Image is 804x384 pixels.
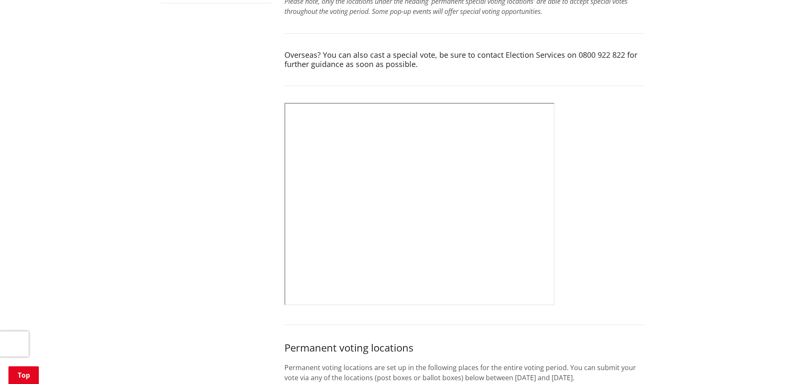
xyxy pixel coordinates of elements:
a: Top [8,366,39,384]
iframe: Messenger Launcher [765,349,796,379]
h4: Overseas? You can also cast a special vote, be sure to contact Election Services on 0800 922 822 ... [284,51,644,69]
h3: Permanent voting locations [284,342,644,354]
p: Permanent voting locations are set up in the following places for the entire voting period. You c... [284,363,644,383]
